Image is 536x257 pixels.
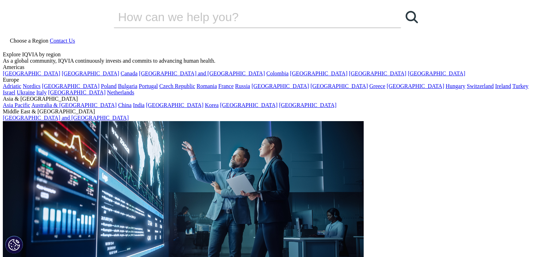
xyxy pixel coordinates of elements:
[205,102,218,108] a: Korea
[118,102,131,108] a: China
[3,70,60,76] a: [GEOGRAPHIC_DATA]
[387,83,444,89] a: [GEOGRAPHIC_DATA]
[266,70,289,76] a: Colombia
[3,89,16,95] a: Israel
[139,70,265,76] a: [GEOGRAPHIC_DATA] and [GEOGRAPHIC_DATA]
[197,83,217,89] a: Romania
[3,83,21,89] a: Adriatic
[252,83,309,89] a: [GEOGRAPHIC_DATA]
[10,38,48,44] span: Choose a Region
[290,70,347,76] a: [GEOGRAPHIC_DATA]
[42,83,99,89] a: [GEOGRAPHIC_DATA]
[218,83,234,89] a: France
[279,102,337,108] a: [GEOGRAPHIC_DATA]
[495,83,511,89] a: Ireland
[31,102,117,108] a: Australia & [GEOGRAPHIC_DATA]
[139,83,158,89] a: Portugal
[48,89,105,95] a: [GEOGRAPHIC_DATA]
[467,83,493,89] a: Switzerland
[349,70,406,76] a: [GEOGRAPHIC_DATA]
[62,70,119,76] a: [GEOGRAPHIC_DATA]
[408,70,465,76] a: [GEOGRAPHIC_DATA]
[406,11,418,23] svg: Search
[114,6,381,27] input: Search
[3,96,533,102] div: Asia & [GEOGRAPHIC_DATA]
[107,89,134,95] a: Netherlands
[133,102,144,108] a: India
[146,102,203,108] a: [GEOGRAPHIC_DATA]
[220,102,277,108] a: [GEOGRAPHIC_DATA]
[3,108,533,115] div: Middle East & [GEOGRAPHIC_DATA]
[401,6,422,27] a: Search
[512,83,529,89] a: Turkey
[101,83,116,89] a: Poland
[17,89,35,95] a: Ukraine
[3,51,533,58] div: Explore IQVIA by region
[369,83,385,89] a: Greece
[3,64,533,70] div: Americas
[310,83,368,89] a: [GEOGRAPHIC_DATA]
[121,70,137,76] a: Canada
[5,236,23,253] button: Cookies Settings
[118,83,137,89] a: Bulgaria
[50,38,75,44] a: Contact Us
[3,58,533,64] div: As a global community, IQVIA continuously invests and commits to advancing human health.
[159,83,195,89] a: Czech Republic
[36,89,47,95] a: Italy
[3,102,30,108] a: Asia Pacific
[3,115,129,121] a: [GEOGRAPHIC_DATA] and [GEOGRAPHIC_DATA]
[235,83,250,89] a: Russia
[445,83,465,89] a: Hungary
[23,83,41,89] a: Nordics
[3,77,533,83] div: Europe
